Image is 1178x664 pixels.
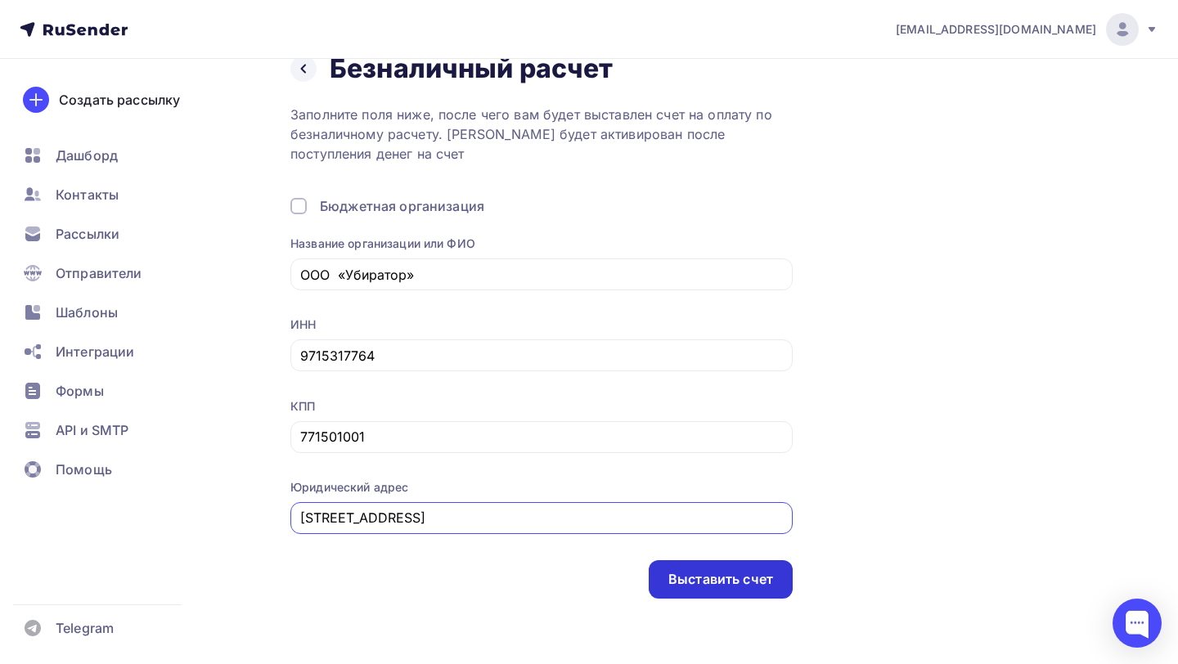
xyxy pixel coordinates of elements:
[300,427,784,446] input: Укажите КПП (содержит 9 цифр)
[290,398,793,415] div: КПП
[13,375,208,407] a: Формы
[290,105,793,164] p: Заполните поля ниже, после чего вам будет выставлен счет на оплату по безналичному расчету. [PERS...
[300,265,784,285] input: Укажите название организации или ФИО
[56,460,112,479] span: Помощь
[896,21,1096,38] span: [EMAIL_ADDRESS][DOMAIN_NAME]
[13,218,208,250] a: Рассылки
[896,13,1158,46] a: [EMAIL_ADDRESS][DOMAIN_NAME]
[13,139,208,172] a: Дашборд
[56,342,134,361] span: Интеграции
[320,196,484,216] div: Бюджетная организация
[56,420,128,440] span: API и SMTP
[56,146,118,165] span: Дашборд
[56,185,119,204] span: Контакты
[300,508,784,527] input: Укажите юридический адрес
[56,303,118,322] span: Шаблоны
[13,296,208,329] a: Шаблоны
[56,224,119,244] span: Рассылки
[13,178,208,211] a: Контакты
[13,257,208,289] a: Отправители
[290,236,793,252] div: Название организации или ФИО
[290,316,793,333] div: ИНН
[59,90,180,110] div: Создать рассылку
[290,479,793,496] div: Юридический адрес
[300,346,784,366] input: Укажите ИНН (содержит от 10 до 12 цифр)
[56,381,104,401] span: Формы
[668,570,773,589] div: Выставить счет
[330,52,614,85] h2: Безналичный расчет
[56,618,114,638] span: Telegram
[56,263,142,283] span: Отправители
